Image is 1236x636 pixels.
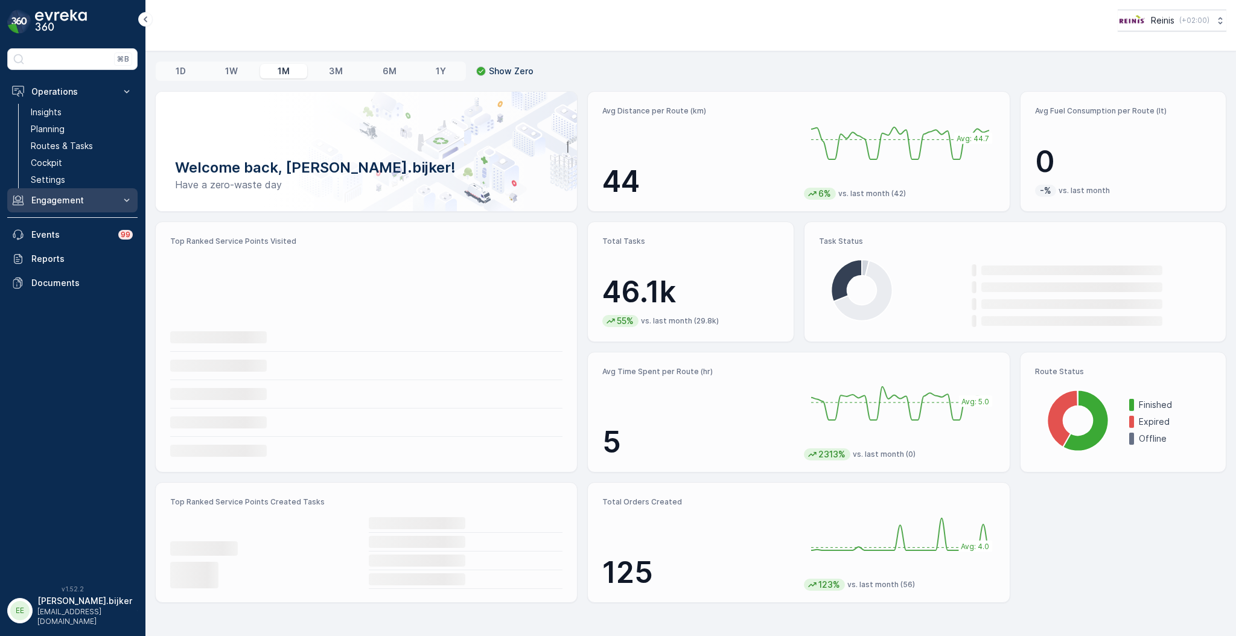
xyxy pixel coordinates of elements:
p: Engagement [31,194,113,206]
p: Finished [1139,399,1211,411]
p: 99 [121,230,130,240]
p: [PERSON_NAME].bijker [37,595,132,607]
a: Routes & Tasks [26,138,138,154]
p: Top Ranked Service Points Created Tasks [170,497,562,507]
p: vs. last month (42) [838,189,906,199]
button: Engagement [7,188,138,212]
p: Total Orders Created [602,497,794,507]
p: -% [1039,185,1053,197]
p: Offline [1139,433,1211,445]
p: 44 [602,164,794,200]
p: Avg Fuel Consumption per Route (lt) [1035,106,1211,116]
span: v 1.52.2 [7,585,138,593]
p: Have a zero-waste day [175,177,558,192]
p: 2313% [817,448,847,460]
p: vs. last month [1059,186,1110,196]
p: 5 [602,424,794,460]
a: Settings [26,171,138,188]
p: Documents [31,277,133,289]
p: [EMAIL_ADDRESS][DOMAIN_NAME] [37,607,132,626]
p: Reinis [1151,14,1174,27]
p: Events [31,229,111,241]
p: Total Tasks [602,237,779,246]
a: Insights [26,104,138,121]
p: Avg Distance per Route (km) [602,106,794,116]
p: Planning [31,123,65,135]
img: logo_dark-DEwI_e13.png [35,10,87,34]
p: ⌘B [117,54,129,64]
p: vs. last month (29.8k) [641,316,719,326]
p: 1M [278,65,290,77]
p: Route Status [1035,367,1211,377]
p: 3M [329,65,343,77]
p: 1W [225,65,238,77]
p: vs. last month (56) [847,580,915,590]
p: 0 [1035,144,1211,180]
p: vs. last month (0) [853,450,916,459]
p: 123% [817,579,841,591]
a: Documents [7,271,138,295]
p: Welcome back, [PERSON_NAME].bijker! [175,158,558,177]
p: Reports [31,253,133,265]
p: Operations [31,86,113,98]
p: 46.1k [602,274,779,310]
p: 1D [176,65,186,77]
p: Routes & Tasks [31,140,93,152]
p: Avg Time Spent per Route (hr) [602,367,794,377]
a: Cockpit [26,154,138,171]
p: Expired [1139,416,1211,428]
a: Reports [7,247,138,271]
img: Reinis-Logo-Vrijstaand_Tekengebied-1-copy2_aBO4n7j.png [1118,14,1146,27]
p: 55% [616,315,635,327]
p: ( +02:00 ) [1179,16,1209,25]
p: Cockpit [31,157,62,169]
img: logo [7,10,31,34]
a: Events99 [7,223,138,247]
p: Task Status [819,237,1211,246]
p: 6M [383,65,397,77]
p: Insights [31,106,62,118]
button: Reinis(+02:00) [1118,10,1226,31]
div: EE [10,601,30,620]
p: Show Zero [489,65,534,77]
button: Operations [7,80,138,104]
p: 125 [602,555,794,591]
button: EE[PERSON_NAME].bijker[EMAIL_ADDRESS][DOMAIN_NAME] [7,595,138,626]
a: Planning [26,121,138,138]
p: Settings [31,174,65,186]
p: 1Y [436,65,446,77]
p: Top Ranked Service Points Visited [170,237,562,246]
p: 6% [817,188,832,200]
